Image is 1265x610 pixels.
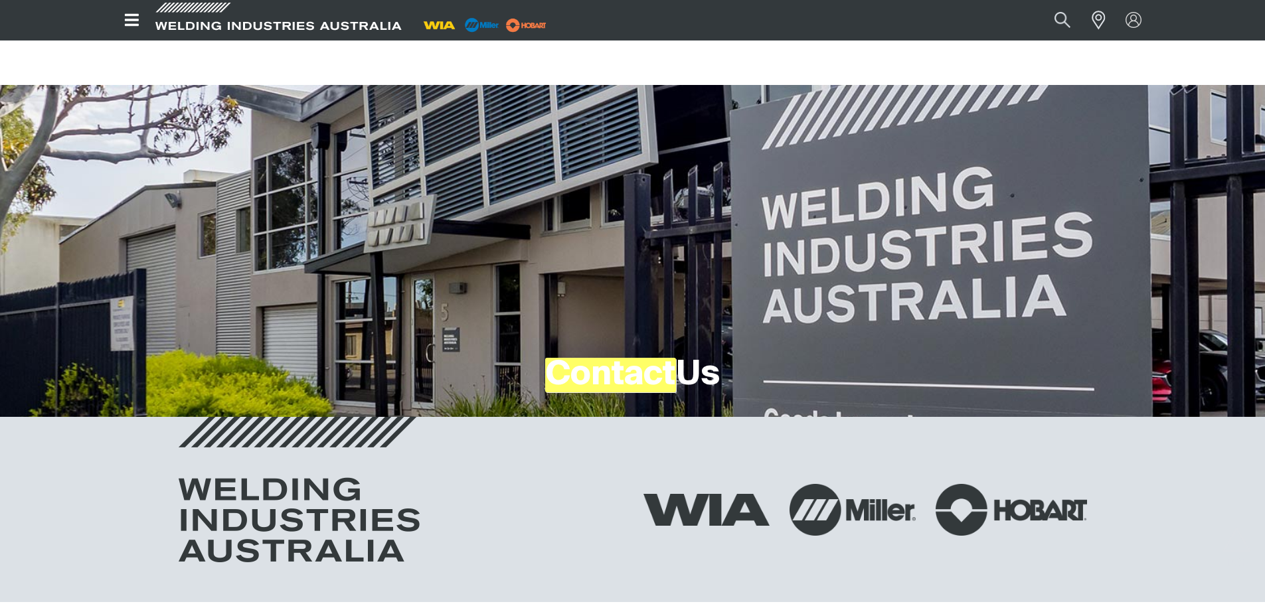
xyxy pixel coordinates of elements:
button: Search products [1040,5,1085,35]
button: Scroll to top [1222,527,1252,557]
img: Welding Industries Australia [179,417,420,562]
img: miller [502,15,550,35]
em: Contact [545,358,676,392]
a: miller [502,20,550,30]
input: Product name or item number... [1023,5,1084,35]
img: WIA [643,494,770,526]
img: Miller [790,484,916,536]
img: Hobart [936,484,1087,536]
h1: Us [545,354,720,397]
